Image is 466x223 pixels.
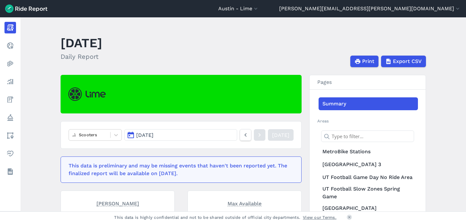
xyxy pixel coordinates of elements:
span: [PERSON_NAME] [96,200,139,206]
a: Fees [4,94,16,105]
a: Analyze [4,76,16,87]
img: Lime [68,87,106,101]
button: [PERSON_NAME][EMAIL_ADDRESS][PERSON_NAME][DOMAIN_NAME] [279,5,461,13]
h2: Daily Report [61,52,102,61]
span: Print [362,58,374,65]
a: Realtime [4,40,16,51]
img: Ride Report [5,4,47,13]
a: Report [4,22,16,33]
a: Heatmaps [4,58,16,69]
span: [DATE] [136,132,154,138]
button: Export CSV [381,56,426,67]
h2: Areas [317,118,418,124]
div: This data is preliminary and may be missing events that haven't been reported yet. The finalized ... [69,162,290,177]
a: Policy [4,112,16,123]
input: Type to filter... [321,130,414,142]
span: Max Available [228,200,262,206]
a: Summary [319,97,418,110]
button: [DATE] [124,129,237,141]
a: MetroBike Stations [319,145,418,158]
h3: Pages [310,75,426,90]
a: UT Football Slow Zones Spring Game [319,184,418,202]
a: View our Terms. [303,214,337,220]
a: UT Football Game Day No Ride Area [319,171,418,184]
a: [GEOGRAPHIC_DATA] [319,202,418,215]
a: [DATE] [268,129,294,141]
button: Print [350,56,379,67]
button: Austin - Lime [218,5,259,13]
a: [GEOGRAPHIC_DATA] 3 [319,158,418,171]
a: Datasets [4,166,16,177]
a: Health [4,148,16,159]
h1: [DATE] [61,34,102,52]
span: Export CSV [393,58,422,65]
a: Areas [4,130,16,141]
